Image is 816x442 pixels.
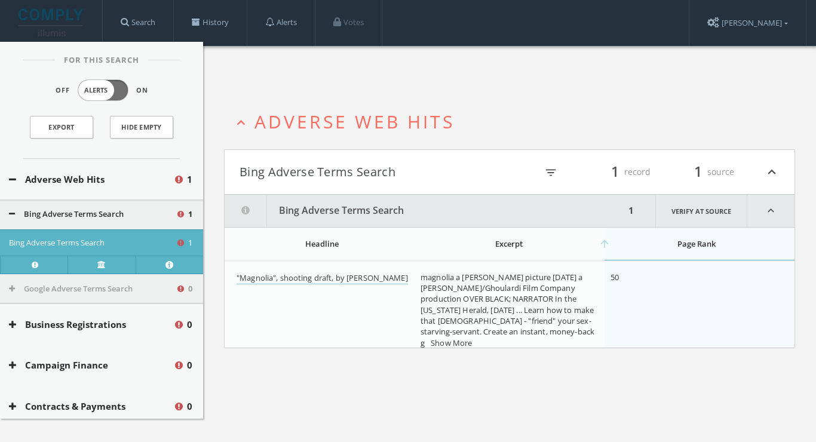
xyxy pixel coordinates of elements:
button: Adverse Web Hits [9,173,173,186]
div: grid [225,261,794,348]
div: Excerpt [421,238,597,249]
button: Business Registrations [9,318,173,331]
i: expand_less [233,115,249,131]
a: Export [30,116,93,139]
div: Page Rank [611,238,783,249]
div: 1 [625,195,637,227]
span: 1 [188,237,192,249]
i: expand_less [747,195,794,227]
button: Contracts & Payments [9,400,173,413]
a: Show More [431,337,472,350]
span: magnolia a [PERSON_NAME] picture [DATE] a [PERSON_NAME]/Ghoulardi Film Company production OVER BL... [421,272,594,348]
a: Verify at source [655,195,747,227]
span: 50 [611,272,619,283]
span: 1 [606,161,624,182]
span: 1 [187,173,192,186]
span: Off [56,85,70,96]
button: Google Adverse Terms Search [9,283,176,295]
div: record [579,162,651,182]
a: "Magnolia", shooting draft, by [PERSON_NAME] [237,272,408,285]
span: Adverse Web Hits [254,109,455,134]
button: Bing Adverse Terms Search [9,237,176,249]
button: Campaign Finance [9,358,173,372]
button: Hide Empty [110,116,173,139]
i: expand_less [764,162,780,182]
span: 0 [187,318,192,331]
span: 0 [187,358,192,372]
span: On [136,85,148,96]
button: expand_lessAdverse Web Hits [233,112,795,131]
div: source [662,162,734,182]
button: Bing Adverse Terms Search [9,208,176,220]
div: Headline [237,238,407,249]
span: 0 [188,283,192,295]
a: Verify at source [68,256,135,274]
span: 1 [689,161,707,182]
i: filter_list [544,166,557,179]
span: 1 [188,208,192,220]
span: For This Search [55,54,148,66]
button: Bing Adverse Terms Search [240,162,510,182]
span: 0 [187,400,192,413]
i: arrow_upward [599,238,611,250]
button: Bing Adverse Terms Search [225,195,625,227]
img: illumis [19,9,85,36]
